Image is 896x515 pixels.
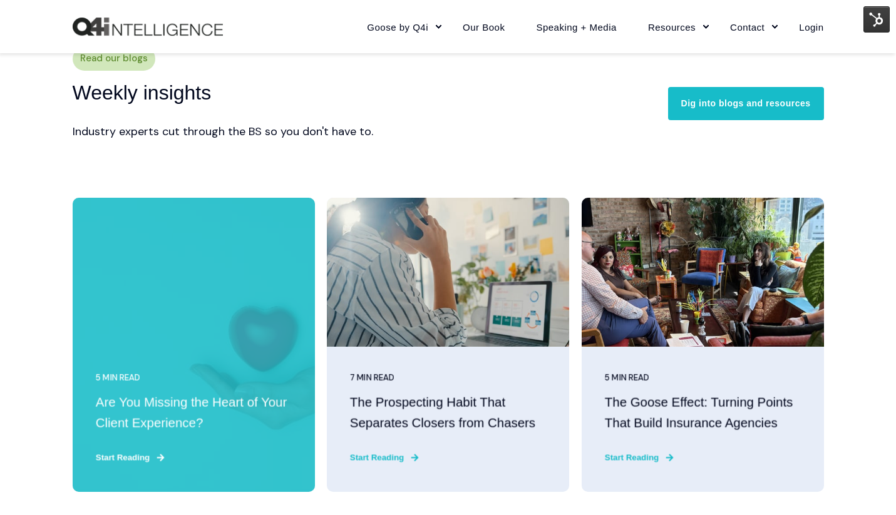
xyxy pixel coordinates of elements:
a: The Prospecting Habit That Separates Closers from Chasers [327,198,569,492]
span: 5 min read [95,370,140,390]
span: 5 min read [604,370,649,390]
span: Read our blogs [80,49,148,68]
a: Dig into blogs and resources [668,87,824,120]
p: Industry experts cut through the BS so you don't have to. [73,121,373,141]
img: HubSpot Tools Menu Toggle [863,6,890,33]
iframe: Chat Widget [833,455,896,515]
img: Q4intelligence, LLC logo [73,18,223,36]
a: Back to Home [73,18,223,36]
span: Start Reading [604,449,800,466]
a: The Goose Effect: Turning Points That Build Insurance Agencies [582,198,824,492]
h3: Weekly insights [73,77,492,109]
h3: The Goose Effect: Turning Points That Build Insurance Agencies [604,393,800,434]
span: Start Reading [95,449,291,466]
h3: Are You Missing the Heart of Your Client Experience? [95,393,291,434]
h3: The Prospecting Habit That Separates Closers from Chasers [350,393,546,434]
a: Are You Missing the Heart of Your Client Experience? [73,198,315,492]
span: Start Reading [350,449,546,466]
span: 7 min read [350,370,394,390]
